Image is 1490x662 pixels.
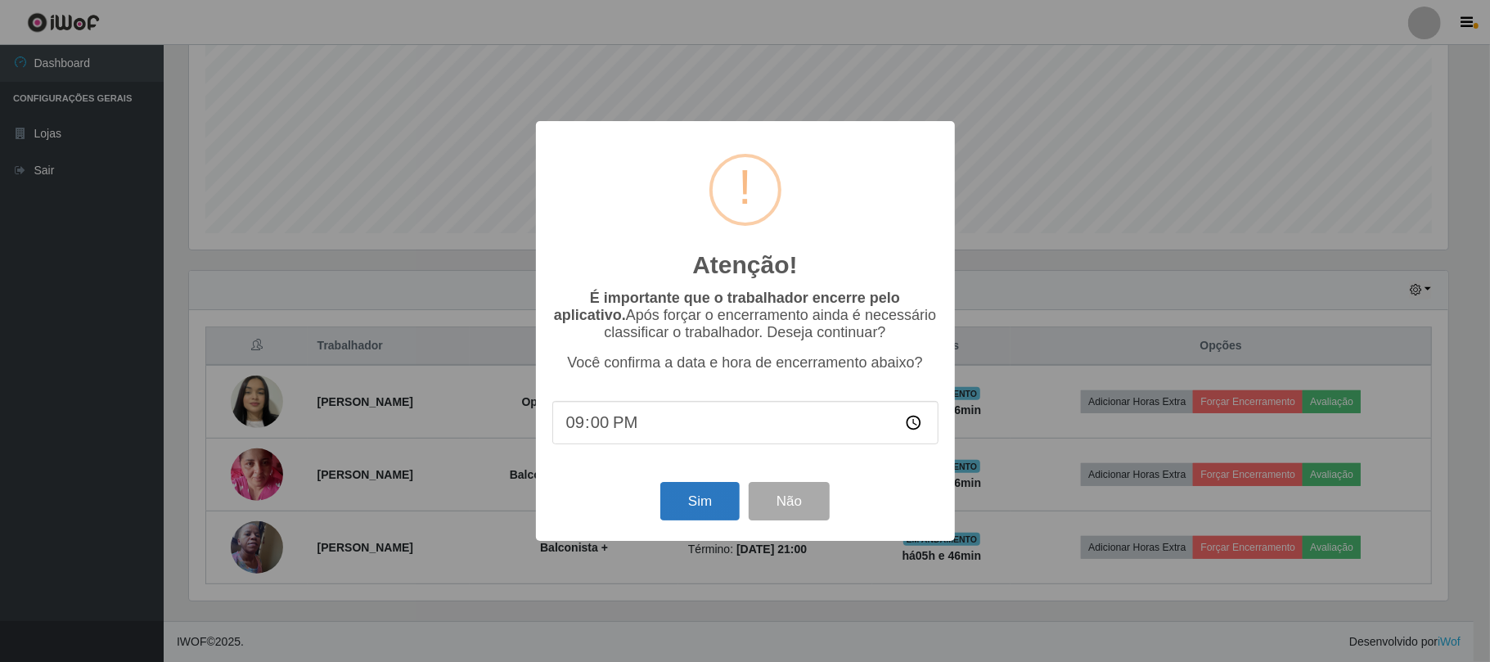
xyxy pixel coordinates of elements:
[552,290,939,341] p: Após forçar o encerramento ainda é necessário classificar o trabalhador. Deseja continuar?
[660,482,740,520] button: Sim
[554,290,900,323] b: É importante que o trabalhador encerre pelo aplicativo.
[692,250,797,280] h2: Atenção!
[749,482,830,520] button: Não
[552,354,939,372] p: Você confirma a data e hora de encerramento abaixo?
